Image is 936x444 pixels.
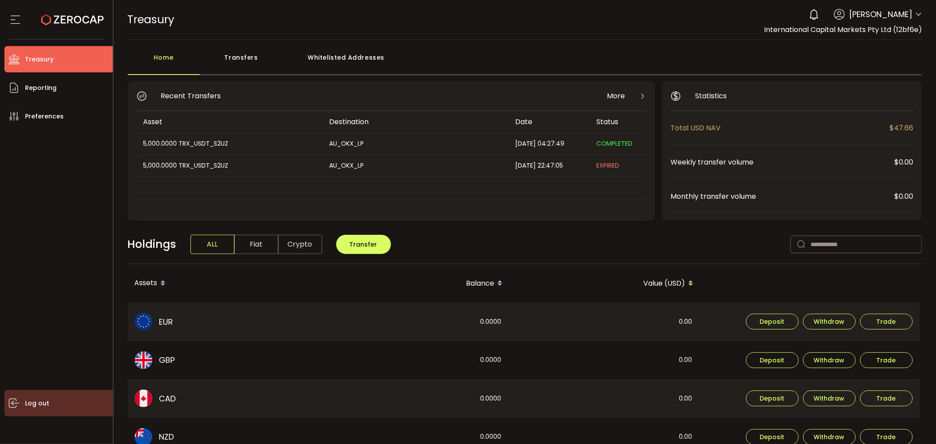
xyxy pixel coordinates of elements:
[746,352,799,368] button: Deposit
[760,319,785,325] span: Deposit
[25,110,64,123] span: Preferences
[159,316,173,328] span: EUR
[671,157,894,168] span: Weekly transfer volume
[323,161,508,171] div: AU_OKX_LP
[319,276,509,291] div: Balance
[319,341,509,380] div: 0.0000
[509,117,590,127] div: Date
[877,357,896,363] span: Trade
[323,117,509,127] div: Destination
[597,139,633,148] span: COMPLETED
[323,139,508,149] div: AU_OKX_LP
[128,49,200,75] div: Home
[803,390,856,406] button: Withdraw
[746,390,799,406] button: Deposit
[135,313,152,330] img: eur_portfolio.svg
[607,90,625,101] span: More
[509,303,699,341] div: 0.00
[336,235,391,254] button: Transfer
[509,276,700,291] div: Value (USD)
[671,122,889,133] span: Total USD NAV
[190,235,234,254] span: ALL
[25,53,54,66] span: Treasury
[764,25,922,35] span: International Capital Markets Pty Ltd (12bf6e)
[894,157,913,168] span: $0.00
[860,390,913,406] button: Trade
[135,390,152,407] img: cad_portfolio.svg
[760,395,785,401] span: Deposit
[159,354,175,366] span: GBP
[128,236,176,253] span: Holdings
[814,357,845,363] span: Withdraw
[136,161,322,171] div: 5,000.0000 TRX_USDT_S2UZ
[803,314,856,329] button: Withdraw
[128,276,319,291] div: Assets
[509,139,590,149] div: [DATE] 04:27:49
[877,395,896,401] span: Trade
[128,12,175,27] span: Treasury
[319,380,509,418] div: 0.0000
[814,395,845,401] span: Withdraw
[200,49,283,75] div: Transfers
[849,8,912,20] span: [PERSON_NAME]
[889,122,913,133] span: $47.66
[25,397,49,410] span: Log out
[509,161,590,171] div: [DATE] 22:47:05
[760,357,785,363] span: Deposit
[135,351,152,369] img: gbp_portfolio.svg
[877,319,896,325] span: Trade
[278,235,322,254] span: Crypto
[136,117,323,127] div: Asset
[509,380,699,418] div: 0.00
[814,319,845,325] span: Withdraw
[161,90,221,101] span: Recent Transfers
[814,434,845,440] span: Withdraw
[509,341,699,380] div: 0.00
[803,352,856,368] button: Withdraw
[597,161,620,170] span: EXPIRED
[590,117,645,127] div: Status
[671,191,894,202] span: Monthly transfer volume
[760,434,785,440] span: Deposit
[860,352,913,368] button: Trade
[283,49,409,75] div: Whitelisted Addresses
[860,314,913,329] button: Trade
[159,431,174,443] span: NZD
[877,434,896,440] span: Trade
[319,303,509,341] div: 0.0000
[746,314,799,329] button: Deposit
[894,191,913,202] span: $0.00
[159,393,176,405] span: CAD
[350,240,377,249] span: Transfer
[25,82,57,94] span: Reporting
[234,235,278,254] span: Fiat
[892,402,936,444] iframe: Chat Widget
[136,139,322,149] div: 5,000.0000 TRX_USDT_S2UZ
[695,90,727,101] span: Statistics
